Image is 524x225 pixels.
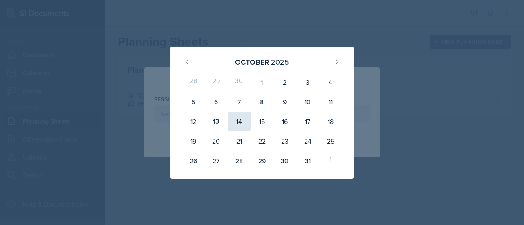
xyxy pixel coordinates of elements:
div: 18 [319,112,342,131]
div: 20 [205,131,228,151]
div: 14 [228,112,251,131]
div: 7 [228,92,251,112]
div: 16 [273,112,296,131]
div: 4 [319,72,342,92]
div: 21 [228,131,251,151]
div: 10 [296,92,319,112]
div: 1 [251,72,273,92]
div: 13 [205,112,228,131]
div: 11 [319,92,342,112]
div: 15 [251,112,273,131]
div: 2025 [271,56,289,67]
div: 23 [273,131,296,151]
div: 25 [319,131,342,151]
div: 6 [205,92,228,112]
div: 26 [182,151,205,171]
div: 28 [182,72,205,92]
div: 29 [251,151,273,171]
div: October [235,56,269,67]
div: 2 [273,72,296,92]
div: 19 [182,131,205,151]
div: 27 [205,151,228,171]
div: 22 [251,131,273,151]
div: 24 [296,131,319,151]
div: 30 [228,72,251,92]
div: 9 [273,92,296,112]
div: 28 [228,151,251,171]
div: 31 [296,151,319,171]
div: 17 [296,112,319,131]
div: 8 [251,92,273,112]
div: 12 [182,112,205,131]
div: 1 [319,151,342,171]
div: 30 [273,151,296,171]
div: 5 [182,92,205,112]
div: 29 [205,72,228,92]
div: 3 [296,72,319,92]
